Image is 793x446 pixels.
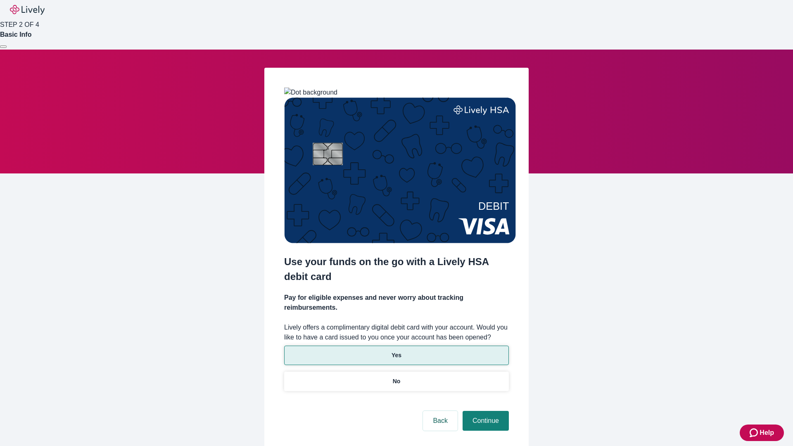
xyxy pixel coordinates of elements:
[284,372,509,391] button: No
[392,351,401,360] p: Yes
[423,411,458,431] button: Back
[10,5,45,15] img: Lively
[284,323,509,342] label: Lively offers a complimentary digital debit card with your account. Would you like to have a card...
[760,428,774,438] span: Help
[284,97,516,243] img: Debit card
[750,428,760,438] svg: Zendesk support icon
[284,254,509,284] h2: Use your funds on the go with a Lively HSA debit card
[284,88,337,97] img: Dot background
[284,346,509,365] button: Yes
[463,411,509,431] button: Continue
[284,293,509,313] h4: Pay for eligible expenses and never worry about tracking reimbursements.
[740,425,784,441] button: Zendesk support iconHelp
[393,377,401,386] p: No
